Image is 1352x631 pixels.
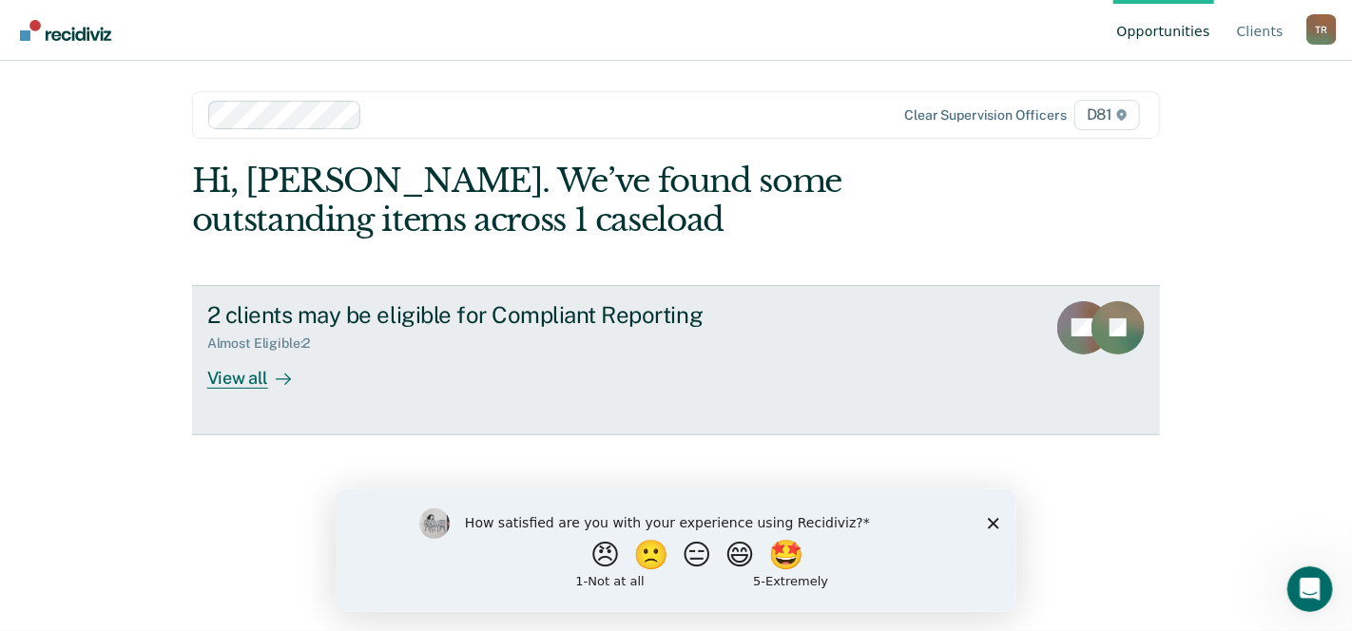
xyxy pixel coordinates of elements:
iframe: Intercom live chat [1287,566,1333,612]
a: 2 clients may be eligible for Compliant ReportingAlmost Eligible:2View all [192,285,1161,435]
div: View all [207,352,314,389]
div: Almost Eligible : 2 [207,335,326,352]
img: Recidiviz [20,20,111,41]
div: Clear supervision officers [904,107,1066,124]
span: D81 [1074,100,1140,130]
div: Hi, [PERSON_NAME]. We’ve found some outstanding items across 1 caseload [192,162,967,239]
button: Profile dropdown button [1306,14,1337,45]
iframe: Survey by Kim from Recidiviz [336,489,1016,612]
div: 2 clients may be eligible for Compliant Reporting [207,301,875,329]
div: T R [1306,14,1337,45]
